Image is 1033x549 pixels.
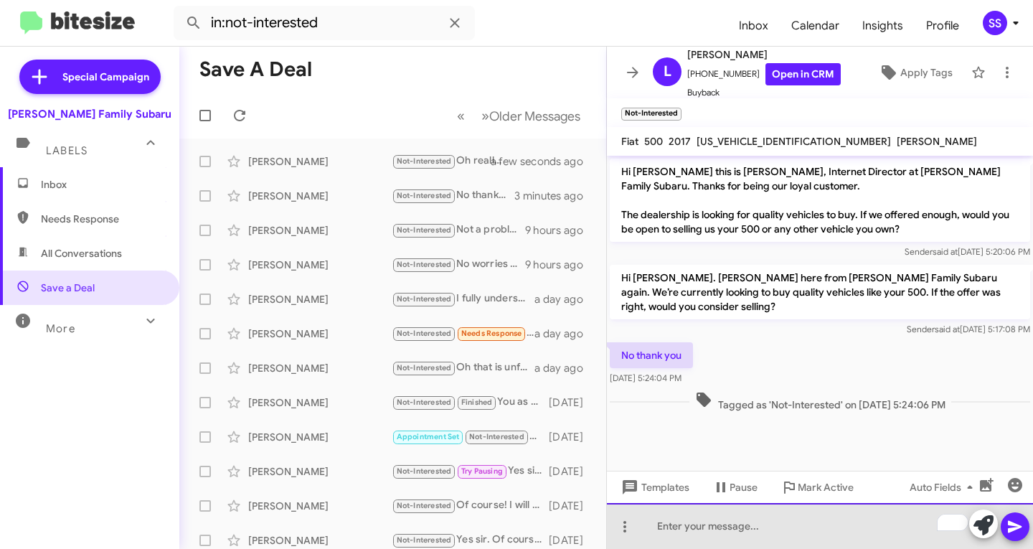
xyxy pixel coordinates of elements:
span: Buyback [687,85,841,100]
div: Yes sir. Of course! I hope you have a great rest of your day! [392,532,549,548]
span: Templates [618,474,689,500]
span: Not-Interested [397,398,452,407]
span: Not-Interested [397,156,452,166]
span: Tagged as 'Not-Interested' on [DATE] 5:24:06 PM [689,391,951,412]
span: said at [933,246,958,257]
button: Mark Active [769,474,865,500]
div: [PERSON_NAME] [248,327,392,341]
span: All Conversations [41,246,122,261]
span: Appointment Set [397,432,460,441]
span: Not-Interested [397,260,452,269]
span: Special Campaign [62,70,149,84]
div: Yes, maybe I can do it for my birthday [392,325,534,342]
nav: Page navigation example [449,101,589,131]
div: a day ago [534,327,595,341]
span: Not-Interested [397,191,452,200]
span: Mark Active [798,474,854,500]
a: Profile [915,5,971,47]
div: No worries at all. We would love to discuss our trade up advantage program if thati s something y... [392,256,525,273]
button: Previous [448,101,473,131]
div: I fully understand. I was not trying to steal her sale i am her Internet Director i am here to as... [392,291,534,307]
span: [PHONE_NUMBER] [687,63,841,85]
span: Not-Interested [397,535,452,545]
div: [PERSON_NAME] [248,258,392,272]
span: 2017 [669,135,691,148]
span: » [481,107,489,125]
h1: Save a Deal [199,58,312,81]
button: Auto Fields [898,474,990,500]
span: said at [935,324,960,334]
span: [DATE] 5:24:04 PM [610,372,681,383]
span: Not-Interested [397,501,452,510]
p: Hi [PERSON_NAME] this is [PERSON_NAME], Internet Director at [PERSON_NAME] Family Subaru. Thanks ... [610,159,1030,242]
div: [PERSON_NAME] [248,154,392,169]
div: [DATE] [549,533,595,548]
div: To enrich screen reader interactions, please activate Accessibility in Grammarly extension settings [607,503,1033,549]
div: SS [983,11,1007,35]
div: You as well. [392,394,549,410]
span: Needs Response [461,329,522,338]
div: [PERSON_NAME] [248,464,392,479]
div: [PERSON_NAME] Family Subaru [8,107,171,121]
input: Search [174,6,475,40]
div: What did you end up purchasing? [392,428,549,445]
span: Not-Interested [397,294,452,304]
span: [US_VEHICLE_IDENTIFICATION_NUMBER] [697,135,891,148]
span: More [46,322,75,335]
span: Inbox [41,177,163,192]
a: Open in CRM [765,63,841,85]
span: Try Pausing [461,466,503,476]
div: [PERSON_NAME] [248,223,392,238]
a: Calendar [780,5,851,47]
span: Not-Interested [397,225,452,235]
span: Apply Tags [900,60,953,85]
div: No thank you [392,187,514,204]
div: [PERSON_NAME] [248,430,392,444]
div: [PERSON_NAME] [248,361,392,375]
div: [PERSON_NAME] [248,395,392,410]
div: Yes sir. Have you already purchased the other one? Or are you still interested in coming in to ch... [392,463,549,479]
div: a few seconds ago [509,154,595,169]
span: Auto Fields [910,474,978,500]
div: 3 minutes ago [514,189,595,203]
span: L [664,60,671,83]
p: No thank you [610,342,693,368]
div: [DATE] [549,499,595,513]
div: a day ago [534,361,595,375]
div: Of course! I will mark that in my notes! Keep us updated! [392,497,549,514]
span: Sender [DATE] 5:20:06 PM [905,246,1030,257]
div: [DATE] [549,430,595,444]
span: [PERSON_NAME] [897,135,977,148]
span: Older Messages [489,108,580,124]
div: a day ago [534,292,595,306]
button: SS [971,11,1017,35]
span: Fiat [621,135,638,148]
button: Next [473,101,589,131]
div: Oh really, that is so unfortunate. I will update our system. Would you be interested in getting i... [392,153,509,169]
span: Not-Interested [397,363,452,372]
span: Pause [730,474,758,500]
div: 9 hours ago [525,258,595,272]
span: Sender [DATE] 5:17:08 PM [907,324,1030,334]
p: Hi [PERSON_NAME]. [PERSON_NAME] here from [PERSON_NAME] Family Subaru again. We’re currently look... [610,265,1030,319]
a: Insights [851,5,915,47]
span: Labels [46,144,88,157]
div: [PERSON_NAME] [248,499,392,513]
span: Not-Interested [469,432,524,441]
button: Templates [607,474,701,500]
span: Needs Response [41,212,163,226]
span: Finished [461,398,493,407]
div: [PERSON_NAME] [248,292,392,306]
span: « [457,107,465,125]
span: Save a Deal [41,281,95,295]
div: Not a problem! Most of our customers are! We just wanted to see if you might be interested in our... [392,222,525,238]
button: Pause [701,474,769,500]
button: Apply Tags [866,60,964,85]
div: Oh that is unfortunate. If i may ask why did you go with that vehicle over ours? [392,360,534,376]
a: Inbox [727,5,780,47]
a: Special Campaign [19,60,161,94]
